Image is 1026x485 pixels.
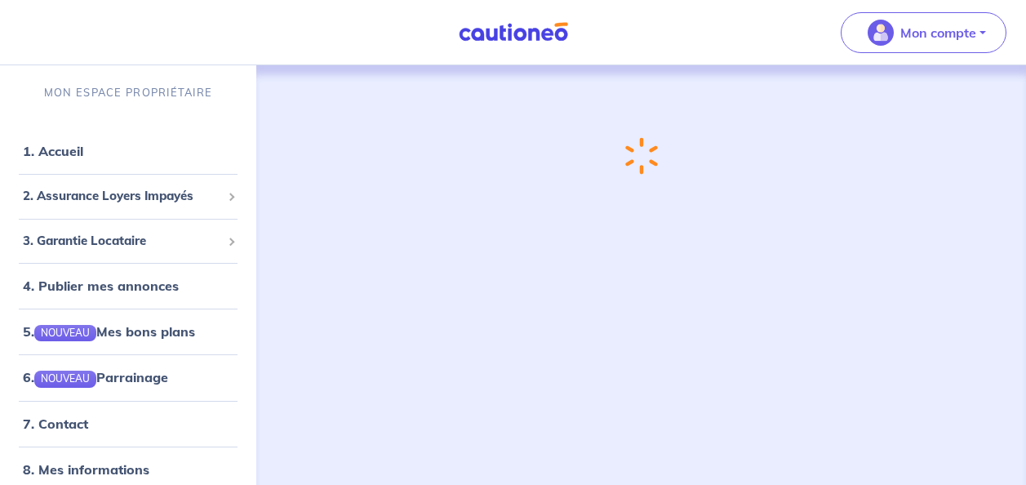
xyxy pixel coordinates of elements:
p: MON ESPACE PROPRIÉTAIRE [44,85,212,100]
img: loading-spinner [624,137,658,176]
div: 4. Publier mes annonces [7,269,250,302]
p: Mon compte [900,23,976,42]
a: 1. Accueil [23,143,83,159]
button: illu_account_valid_menu.svgMon compte [841,12,1006,53]
img: illu_account_valid_menu.svg [868,20,894,46]
img: Cautioneo [452,22,575,42]
span: 3. Garantie Locataire [23,232,221,251]
a: 7. Contact [23,416,88,432]
div: 6.NOUVEAUParrainage [7,361,250,394]
div: 7. Contact [7,407,250,440]
div: 2. Assurance Loyers Impayés [7,180,250,212]
div: 3. Garantie Locataire [7,225,250,257]
a: 5.NOUVEAUMes bons plans [23,323,195,340]
div: 1. Accueil [7,135,250,167]
div: 5.NOUVEAUMes bons plans [7,315,250,348]
span: 2. Assurance Loyers Impayés [23,187,221,206]
a: 8. Mes informations [23,461,149,478]
a: 6.NOUVEAUParrainage [23,369,168,385]
a: 4. Publier mes annonces [23,278,179,294]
